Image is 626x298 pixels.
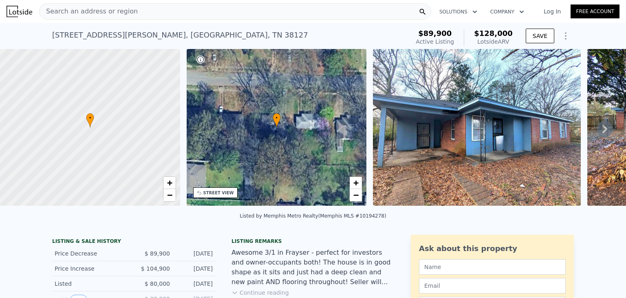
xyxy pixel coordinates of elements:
[55,265,127,273] div: Price Increase
[353,190,359,200] span: −
[350,189,362,201] a: Zoom out
[141,265,170,272] span: $ 104,900
[353,178,359,188] span: +
[167,190,172,200] span: −
[416,38,454,45] span: Active Listing
[558,28,574,44] button: Show Options
[163,189,176,201] a: Zoom out
[433,4,484,19] button: Solutions
[167,178,172,188] span: +
[7,6,32,17] img: Lotside
[474,29,513,38] span: $128,000
[55,280,127,288] div: Listed
[273,113,281,127] div: •
[534,7,571,16] a: Log In
[52,238,215,246] div: LISTING & SALE HISTORY
[474,38,513,46] div: Lotside ARV
[231,289,289,297] button: Continue reading
[176,249,213,258] div: [DATE]
[145,250,170,257] span: $ 89,900
[240,213,386,219] div: Listed by Memphis Metro Realty (Memphis MLS #10194278)
[176,265,213,273] div: [DATE]
[52,29,308,41] div: [STREET_ADDRESS][PERSON_NAME] , [GEOGRAPHIC_DATA] , TN 38127
[55,249,127,258] div: Price Decrease
[373,49,581,206] img: Sale: 142785147 Parcel: 85719922
[418,29,452,38] span: $89,900
[163,177,176,189] a: Zoom in
[231,238,395,245] div: Listing remarks
[176,280,213,288] div: [DATE]
[86,113,94,127] div: •
[419,259,566,275] input: Name
[350,177,362,189] a: Zoom in
[484,4,531,19] button: Company
[231,248,395,287] div: Awesome 3/1 in Frayser - perfect for investors and owner-occupants both! The house is in good sha...
[145,280,170,287] span: $ 80,000
[526,29,554,43] button: SAVE
[203,190,234,196] div: STREET VIEW
[40,7,138,16] span: Search an address or region
[86,114,94,122] span: •
[419,278,566,294] input: Email
[419,243,566,254] div: Ask about this property
[273,114,281,122] span: •
[571,4,619,18] a: Free Account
